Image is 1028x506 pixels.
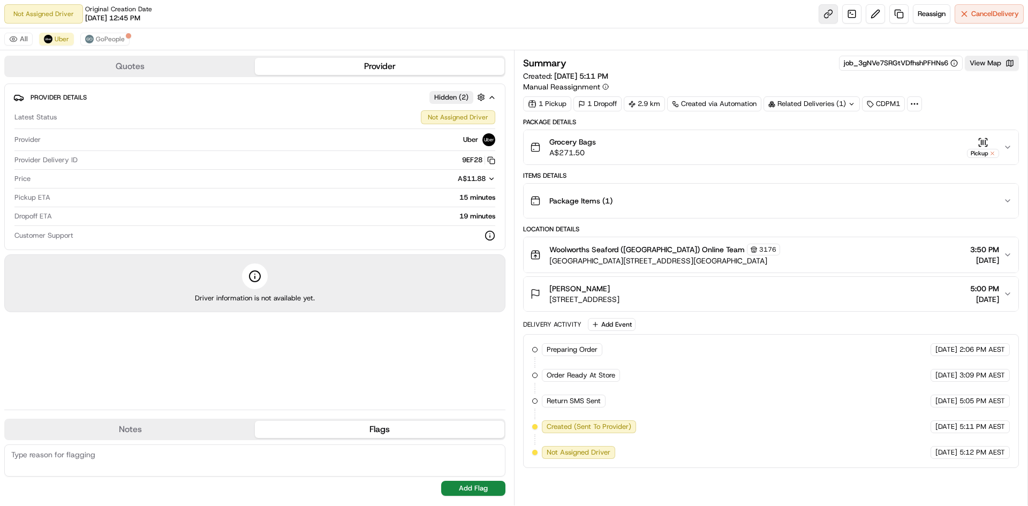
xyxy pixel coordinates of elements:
span: Original Creation Date [85,5,152,13]
span: 3:50 PM [970,244,999,255]
span: Price [14,174,31,184]
span: [GEOGRAPHIC_DATA][STREET_ADDRESS][GEOGRAPHIC_DATA] [549,255,780,266]
span: Manual Reassignment [523,81,600,92]
span: Latest Status [14,112,57,122]
span: Created (Sent To Provider) [547,422,631,432]
span: 5:12 PM AEST [959,448,1005,457]
button: Woolworths Seaford ([GEOGRAPHIC_DATA]) Online Team3176[GEOGRAPHIC_DATA][STREET_ADDRESS][GEOGRAPHI... [524,237,1018,273]
button: Uber [39,33,74,46]
img: uber-new-logo.jpeg [482,133,495,146]
button: Provider [255,58,504,75]
span: Created: [523,71,608,81]
span: [DATE] 12:45 PM [85,13,140,23]
span: Dropoff ETA [14,212,52,221]
button: Grocery BagsA$271.50Pickup [524,130,1018,164]
button: Provider DetailsHidden (2) [13,88,496,106]
div: 1 Dropoff [573,96,622,111]
span: [STREET_ADDRESS] [549,294,619,305]
div: CDPM1 [862,96,905,111]
span: Provider Details [31,93,87,102]
span: [DATE] [935,448,957,457]
button: Pickup [967,137,999,158]
div: Delivery Activity [523,320,581,329]
span: Preparing Order [547,345,598,354]
div: Items Details [523,171,1019,180]
div: Pickup [967,149,999,158]
span: [DATE] [935,422,957,432]
span: Driver information is not available yet. [195,293,315,303]
span: Hidden ( 2 ) [434,93,468,102]
span: Woolworths Seaford ([GEOGRAPHIC_DATA]) Online Team [549,244,745,255]
button: Manual Reassignment [523,81,609,92]
button: Flags [255,421,504,438]
button: [PERSON_NAME][STREET_ADDRESS]5:00 PM[DATE] [524,277,1018,311]
span: Reassign [918,9,946,19]
button: Quotes [5,58,255,75]
button: Package Items (1) [524,184,1018,218]
span: Return SMS Sent [547,396,601,406]
span: Provider Delivery ID [14,155,78,165]
span: 3:09 PM AEST [959,371,1005,380]
button: Hidden (2) [429,90,488,104]
span: [PERSON_NAME] [549,283,610,294]
span: Not Assigned Driver [547,448,610,457]
span: 2:06 PM AEST [959,345,1005,354]
img: uber-new-logo.jpeg [44,35,52,43]
span: [DATE] [970,255,999,266]
span: [DATE] 5:11 PM [554,71,608,81]
button: All [4,33,33,46]
button: CancelDelivery [955,4,1024,24]
button: GoPeople [80,33,130,46]
span: [DATE] [935,396,957,406]
span: Cancel Delivery [971,9,1019,19]
span: Provider [14,135,41,145]
button: Notes [5,421,255,438]
span: Uber [55,35,69,43]
span: [DATE] [935,371,957,380]
button: job_3gNVe7SRGtVDfhshPFHNs6 [844,58,958,68]
span: Pickup ETA [14,193,50,202]
img: gopeople_logo.png [85,35,94,43]
span: Order Ready At Store [547,371,615,380]
span: Grocery Bags [549,137,596,147]
div: 2.9 km [624,96,665,111]
div: Package Details [523,118,1019,126]
span: 5:05 PM AEST [959,396,1005,406]
div: 1 Pickup [523,96,571,111]
button: Reassign [913,4,950,24]
button: View Map [965,56,1019,71]
button: A$11.88 [401,174,495,184]
span: Package Items ( 1 ) [549,195,613,206]
span: A$11.88 [458,174,486,183]
button: Add Event [588,318,636,331]
span: Uber [463,135,478,145]
span: 5:11 PM AEST [959,422,1005,432]
span: [DATE] [970,294,999,305]
div: Location Details [523,225,1019,233]
div: 15 minutes [55,193,495,202]
div: Related Deliveries (1) [764,96,860,111]
div: 19 minutes [56,212,495,221]
span: 3176 [759,245,776,254]
h3: Summary [523,58,566,68]
button: Add Flag [441,481,505,496]
span: [DATE] [935,345,957,354]
a: Created via Automation [667,96,761,111]
span: GoPeople [96,35,125,43]
span: 5:00 PM [970,283,999,294]
span: A$271.50 [549,147,596,158]
button: 9EF28 [462,155,495,165]
span: Customer Support [14,231,73,240]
